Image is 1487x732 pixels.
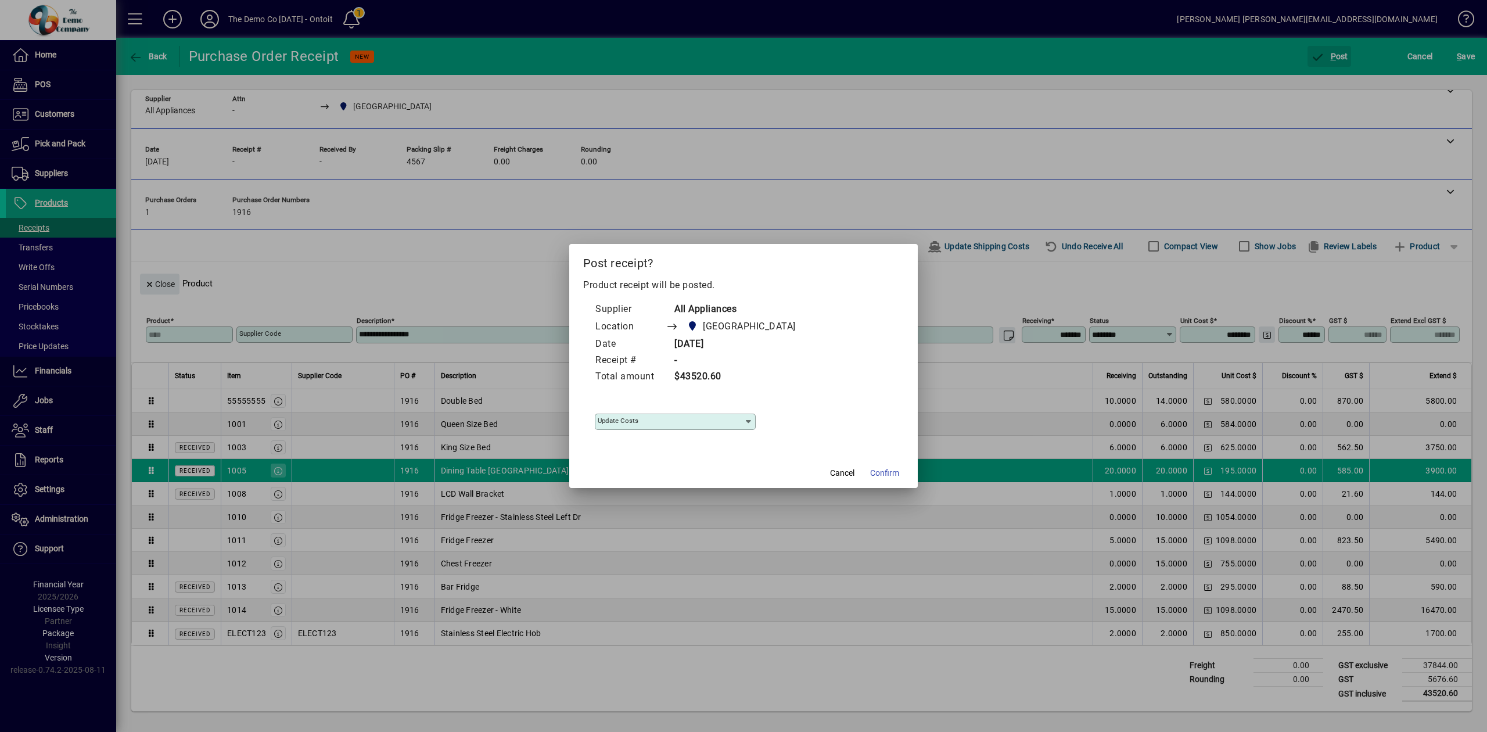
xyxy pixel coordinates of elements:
[703,320,796,333] span: [GEOGRAPHIC_DATA]
[595,336,666,353] td: Date
[870,467,899,479] span: Confirm
[583,278,904,292] p: Product receipt will be posted.
[595,353,666,369] td: Receipt #
[598,417,638,425] mat-label: Update costs
[595,318,666,336] td: Location
[595,369,666,385] td: Total amount
[684,318,800,335] span: Auckland
[569,244,918,278] h2: Post receipt?
[666,353,818,369] td: -
[595,302,666,318] td: Supplier
[830,467,854,479] span: Cancel
[865,462,904,483] button: Confirm
[666,336,818,353] td: [DATE]
[666,302,818,318] td: All Appliances
[666,369,818,385] td: $43520.60
[824,462,861,483] button: Cancel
